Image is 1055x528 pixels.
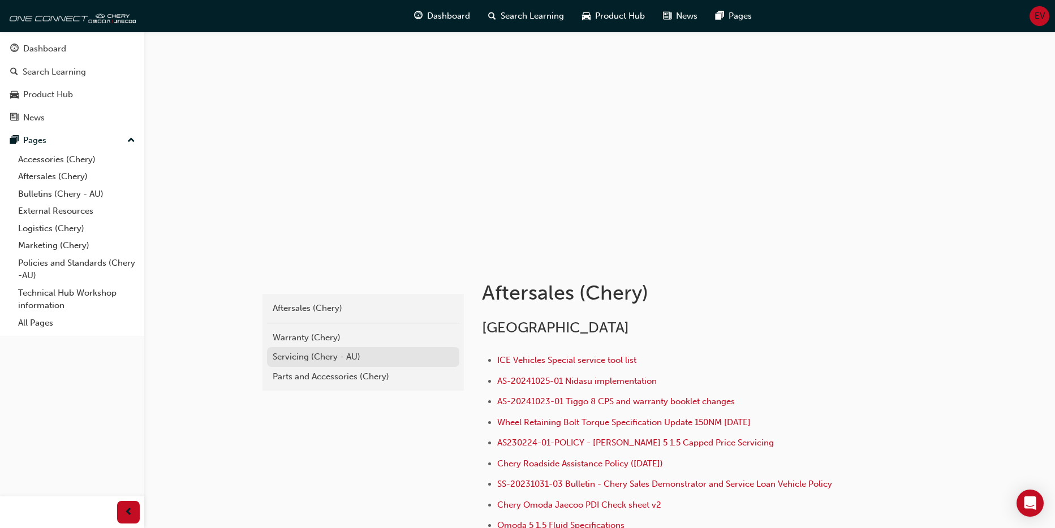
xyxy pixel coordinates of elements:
div: Aftersales (Chery) [273,302,454,315]
a: Chery Omoda Jaecoo PDI Check sheet v2 [497,500,661,510]
a: Bulletins (Chery - AU) [14,185,140,203]
a: Chery Roadside Assistance Policy ([DATE]) [497,458,663,469]
a: Marketing (Chery) [14,237,140,254]
div: Dashboard [23,42,66,55]
span: search-icon [10,67,18,77]
div: Pages [23,134,46,147]
div: Warranty (Chery) [273,331,454,344]
a: Product Hub [5,84,140,105]
span: car-icon [582,9,591,23]
a: Aftersales (Chery) [14,168,140,185]
a: Policies and Standards (Chery -AU) [14,254,140,284]
a: AS230224-01-POLICY - [PERSON_NAME] 5 1.5 Capped Price Servicing [497,438,774,448]
span: news-icon [10,113,19,123]
div: News [23,111,45,124]
span: EV [1035,10,1045,23]
span: prev-icon [124,505,133,520]
span: news-icon [663,9,671,23]
a: Servicing (Chery - AU) [267,347,459,367]
a: Dashboard [5,38,140,59]
button: Pages [5,130,140,151]
a: Aftersales (Chery) [267,298,459,318]
div: Open Intercom Messenger [1017,490,1044,517]
span: search-icon [488,9,496,23]
div: Product Hub [23,88,73,101]
a: AS-20241025-01 Nidasu implementation [497,376,657,386]
a: Search Learning [5,62,140,83]
div: Servicing (Chery - AU) [273,350,454,363]
span: Pages [729,10,752,23]
a: car-iconProduct Hub [573,5,654,28]
a: ICE Vehicles Special service tool list [497,355,636,365]
button: EV [1030,6,1049,26]
a: SS-20231031-03 Bulletin - Chery Sales Demonstrator and Service Loan Vehicle Policy [497,479,832,489]
a: AS-20241023-01 Tiggo 8 CPS and warranty booklet changes [497,396,735,406]
span: guage-icon [414,9,423,23]
span: pages-icon [716,9,724,23]
span: News [676,10,697,23]
a: Wheel Retaining Bolt Torque Specification Update 150NM [DATE] [497,417,751,427]
span: Search Learning [501,10,564,23]
h1: Aftersales (Chery) [482,280,853,305]
a: news-iconNews [654,5,707,28]
span: car-icon [10,90,19,100]
span: guage-icon [10,44,19,54]
span: Product Hub [595,10,645,23]
a: Parts and Accessories (Chery) [267,367,459,387]
a: News [5,107,140,128]
a: search-iconSearch Learning [479,5,573,28]
span: pages-icon [10,136,19,146]
img: oneconnect [6,5,136,27]
div: Parts and Accessories (Chery) [273,370,454,383]
a: Warranty (Chery) [267,328,459,348]
a: Technical Hub Workshop information [14,284,140,314]
a: guage-iconDashboard [405,5,479,28]
a: External Resources [14,202,140,220]
a: pages-iconPages [707,5,761,28]
a: All Pages [14,314,140,332]
span: up-icon [127,133,135,148]
button: DashboardSearch LearningProduct HubNews [5,36,140,130]
div: Search Learning [23,66,86,79]
span: [GEOGRAPHIC_DATA] [482,319,629,336]
a: Logistics (Chery) [14,220,140,237]
a: Accessories (Chery) [14,151,140,168]
span: Dashboard [427,10,470,23]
